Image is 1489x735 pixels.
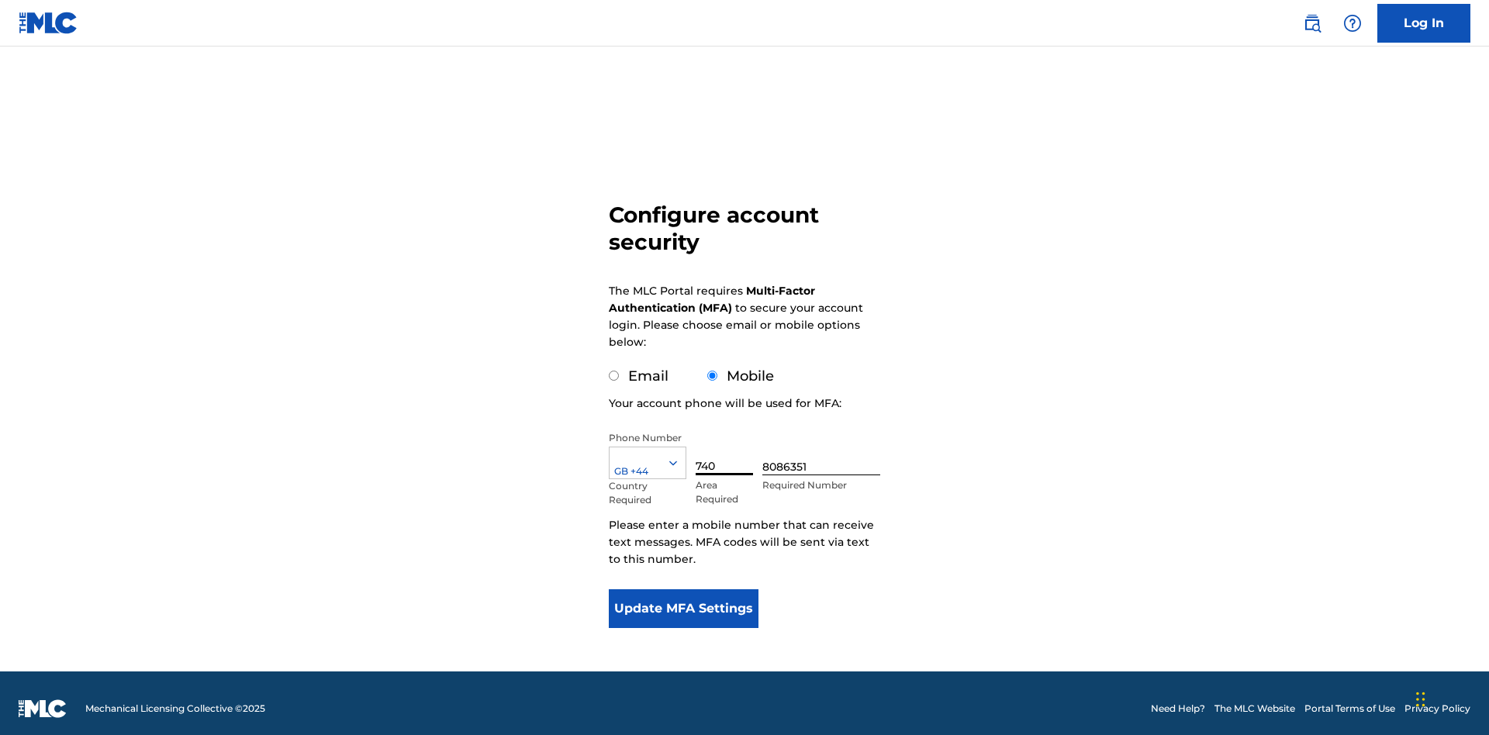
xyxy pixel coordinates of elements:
[609,282,863,350] p: The MLC Portal requires to secure your account login. Please choose email or mobile options below:
[727,367,774,385] label: Mobile
[1151,702,1205,716] a: Need Help?
[609,202,880,256] h3: Configure account security
[696,478,753,506] p: Area Required
[1377,4,1470,43] a: Log In
[609,395,841,412] p: Your account phone will be used for MFA:
[628,367,668,385] label: Email
[610,464,686,478] div: GB +44
[762,478,880,492] p: Required Number
[19,699,67,718] img: logo
[609,516,880,568] p: Please enter a mobile number that can receive text messages. MFA codes will be sent via text to t...
[1343,14,1362,33] img: help
[1404,702,1470,716] a: Privacy Policy
[1411,661,1489,735] iframe: Chat Widget
[1304,702,1395,716] a: Portal Terms of Use
[19,12,78,34] img: MLC Logo
[1416,676,1425,723] div: Drag
[609,589,758,628] button: Update MFA Settings
[1214,702,1295,716] a: The MLC Website
[609,479,686,507] p: Country Required
[85,702,265,716] span: Mechanical Licensing Collective © 2025
[1303,14,1321,33] img: search
[1337,8,1368,39] div: Help
[1297,8,1328,39] a: Public Search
